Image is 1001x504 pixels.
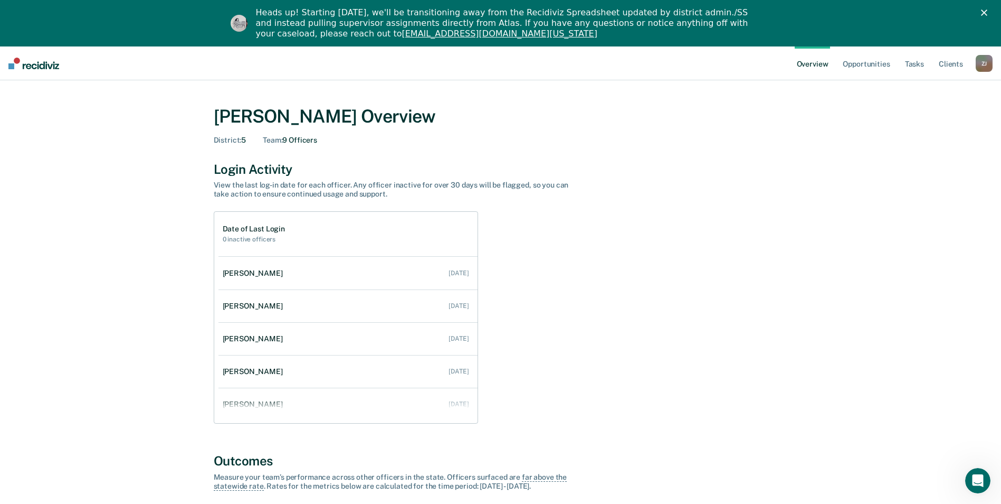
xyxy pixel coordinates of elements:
span: Team : [263,136,282,144]
span: far above the statewide rate [214,473,567,491]
a: [PERSON_NAME] [DATE] [218,357,478,387]
div: [DATE] [449,269,469,277]
div: Heads up! Starting [DATE], we'll be transitioning away from the Recidiviz Spreadsheet updated by ... [256,7,754,39]
h2: 0 inactive officers [223,236,285,243]
div: [DATE] [449,368,469,375]
a: Overview [795,46,831,80]
a: [EMAIL_ADDRESS][DOMAIN_NAME][US_STATE] [402,29,597,39]
img: Recidiviz [8,58,59,69]
div: Outcomes [214,453,788,469]
div: [PERSON_NAME] [223,334,287,343]
img: Profile image for Kim [231,15,247,32]
div: [PERSON_NAME] [223,302,287,311]
h1: Date of Last Login [223,225,285,234]
div: [PERSON_NAME] [223,367,287,376]
a: [PERSON_NAME] [DATE] [218,389,478,419]
button: ZJ [976,55,993,72]
a: [PERSON_NAME] [DATE] [218,258,478,288]
div: [PERSON_NAME] [223,400,287,409]
div: [DATE] [449,400,469,408]
div: [DATE] [449,302,469,310]
span: District : [214,136,242,144]
iframe: Intercom live chat [965,468,990,493]
div: View the last log-in date for each officer. Any officer inactive for over 30 days will be flagged... [214,181,583,199]
a: Tasks [903,46,926,80]
div: [DATE] [449,335,469,342]
a: Opportunities [841,46,892,80]
div: Measure your team’s performance across other officer s in the state. Officer s surfaced are . Rat... [214,473,583,491]
div: Close [981,10,992,16]
div: [PERSON_NAME] Overview [214,106,788,127]
div: Login Activity [214,162,788,177]
div: Z J [976,55,993,72]
div: 5 [214,136,246,145]
a: Clients [937,46,965,80]
a: [PERSON_NAME] [DATE] [218,291,478,321]
a: [PERSON_NAME] [DATE] [218,324,478,354]
div: 9 Officers [263,136,317,145]
div: [PERSON_NAME] [223,269,287,278]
